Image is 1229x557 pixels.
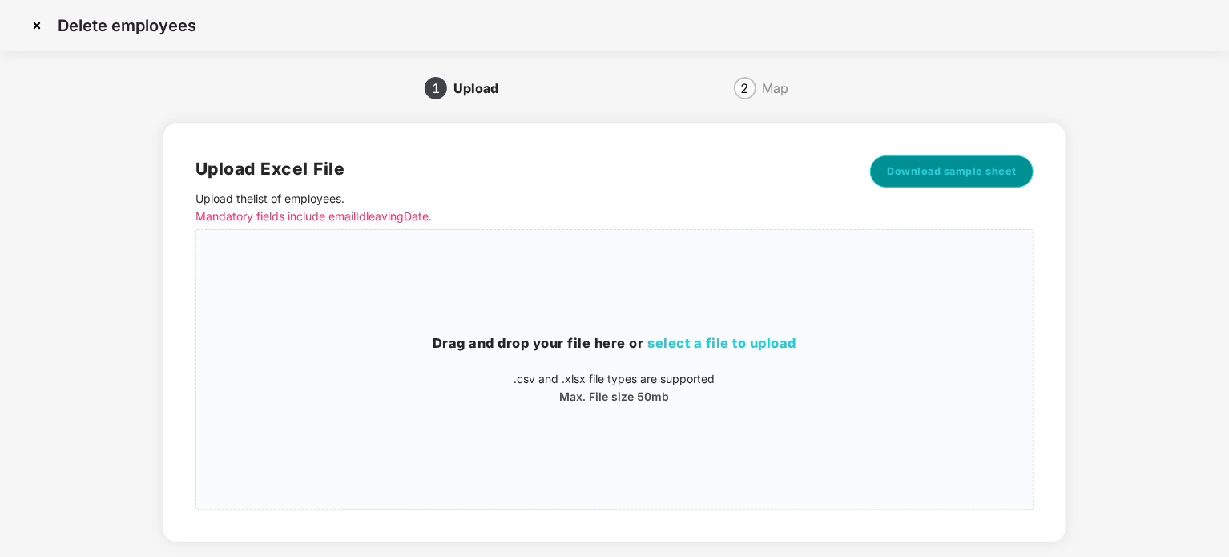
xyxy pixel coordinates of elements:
span: Download sample sheet [887,163,1017,180]
p: Mandatory fields include emailId leavingDate. [195,208,824,225]
p: Delete employees [58,16,196,35]
span: 1 [432,82,440,95]
h2: Upload Excel File [195,155,824,182]
span: select a file to upload [647,335,796,351]
button: Download sample sheet [870,155,1034,188]
p: .csv and .xlsx file types are supported [196,370,1033,388]
div: Map [763,75,789,101]
p: Upload the list of employees . [195,190,824,225]
p: Max. File size 50mb [196,388,1033,406]
span: Drag and drop your file here orselect a file to upload.csv and .xlsx file types are supportedMax.... [196,230,1033,509]
div: Upload [453,75,511,101]
h3: Drag and drop your file here or [196,333,1033,354]
img: svg+xml;base64,PHN2ZyBpZD0iQ3Jvc3MtMzJ4MzIiIHhtbG5zPSJodHRwOi8vd3d3LnczLm9yZy8yMDAwL3N2ZyIgd2lkdG... [24,13,50,38]
span: 2 [741,82,749,95]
